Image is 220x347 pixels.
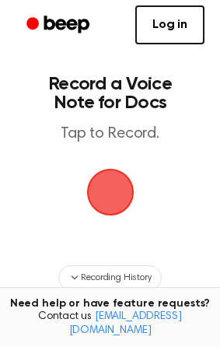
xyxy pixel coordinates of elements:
[135,5,204,44] a: Log in
[69,311,182,336] a: [EMAIL_ADDRESS][DOMAIN_NAME]
[81,271,151,285] span: Recording History
[28,75,192,112] h1: Record a Voice Note for Docs
[9,310,211,338] span: Contact us
[28,124,192,144] p: Tap to Record.
[58,265,161,290] button: Recording History
[87,169,134,216] button: Beep Logo
[16,10,103,40] a: Beep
